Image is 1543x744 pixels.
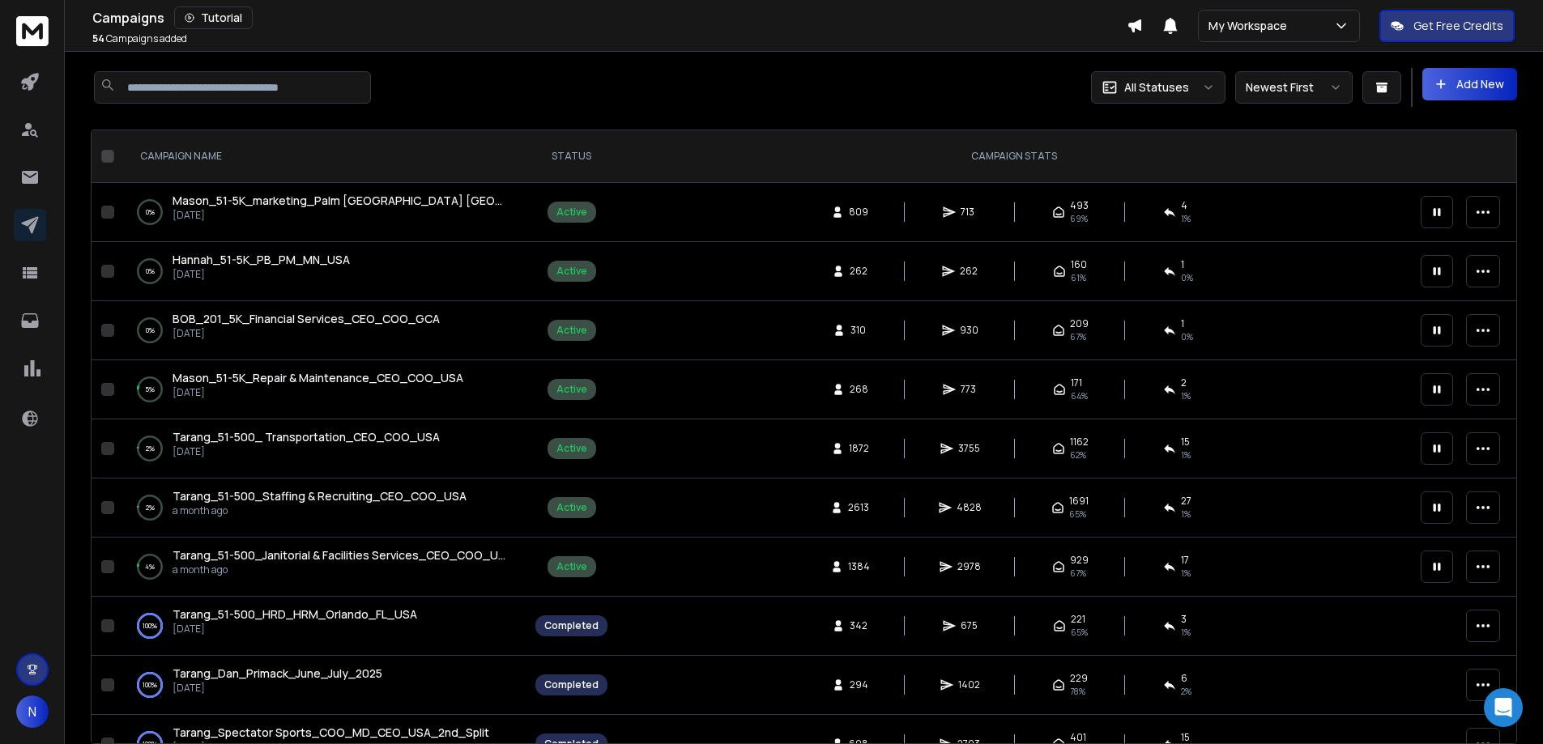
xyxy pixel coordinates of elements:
[173,311,440,327] a: BOB_201_5K_Financial Services_CEO_COO_GCA
[1070,731,1086,744] span: 401
[121,419,526,478] td: 2%Tarang_51-500_ Transportation_CEO_COO_USA[DATE]
[121,183,526,242] td: 0%Mason_51-5K_marketing_Palm [GEOGRAPHIC_DATA] [GEOGRAPHIC_DATA][DATE]
[1070,436,1089,449] span: 1162
[1181,199,1187,212] span: 4
[556,206,587,219] div: Active
[850,619,867,632] span: 342
[1235,71,1353,104] button: Newest First
[1070,672,1088,685] span: 229
[1070,317,1089,330] span: 209
[145,381,155,398] p: 5 %
[1181,449,1191,461] span: 1 %
[850,265,867,278] span: 262
[173,623,417,636] p: [DATE]
[146,440,155,457] p: 2 %
[1070,554,1089,567] span: 929
[1208,18,1294,34] p: My Workspace
[173,209,509,222] p: [DATE]
[173,370,463,386] a: Mason_51-5K_Repair & Maintenance_CEO_COO_USA
[1181,317,1184,330] span: 1
[173,311,440,326] span: BOB_201_5K_Financial Services_CEO_COO_GCA
[121,360,526,419] td: 5%Mason_51-5K_Repair & Maintenance_CEO_COO_USA[DATE]
[173,429,440,444] span: Tarang_51-500_ Transportation_CEO_COO_USA
[556,383,587,396] div: Active
[1070,685,1085,698] span: 78 %
[1071,613,1085,626] span: 221
[848,501,869,514] span: 2613
[143,618,157,634] p: 100 %
[1181,685,1191,698] span: 2 %
[121,656,526,715] td: 100%Tarang_Dan_Primack_June_July_2025[DATE]
[146,204,155,220] p: 0 %
[850,324,867,337] span: 310
[1379,10,1515,42] button: Get Free Credits
[173,327,440,340] p: [DATE]
[848,560,870,573] span: 1384
[1181,330,1193,343] span: 0 %
[849,206,868,219] span: 809
[145,559,155,575] p: 4 %
[173,725,489,741] a: Tarang_Spectator Sports_COO_MD_CEO_USA_2nd_Split
[143,677,157,693] p: 100 %
[173,725,489,740] span: Tarang_Spectator Sports_COO_MD_CEO_USA_2nd_Split
[961,383,977,396] span: 773
[1181,271,1193,284] span: 0 %
[1413,18,1503,34] p: Get Free Credits
[1181,554,1189,567] span: 17
[173,193,509,209] a: Mason_51-5K_marketing_Palm [GEOGRAPHIC_DATA] [GEOGRAPHIC_DATA]
[121,597,526,656] td: 100%Tarang_51-500_HRD_HRM_Orlando_FL_USA[DATE]
[173,665,382,681] span: Tarang_Dan_Primack_June_July_2025
[957,560,981,573] span: 2978
[173,488,467,504] a: Tarang_51-500_Staffing & Recruiting_CEO_COO_USA
[1181,567,1191,580] span: 1 %
[146,500,155,516] p: 2 %
[174,6,253,29] button: Tutorial
[1070,449,1086,461] span: 62 %
[173,504,467,517] p: a month ago
[849,442,869,455] span: 1872
[92,32,104,45] span: 54
[173,445,440,458] p: [DATE]
[1422,68,1517,100] button: Add New
[92,32,187,45] p: Campaigns added
[173,606,417,623] a: Tarang_51-500_HRD_HRM_Orlando_FL_USA
[173,193,586,208] span: Mason_51-5K_marketing_Palm [GEOGRAPHIC_DATA] [GEOGRAPHIC_DATA]
[173,563,509,576] p: a month ago
[1070,330,1086,343] span: 67 %
[960,265,978,278] span: 262
[1181,436,1190,449] span: 15
[173,488,467,504] span: Tarang_51-500_Staffing & Recruiting_CEO_COO_USA
[957,501,982,514] span: 4828
[1181,495,1191,508] span: 27
[1069,495,1089,508] span: 1691
[1181,613,1187,626] span: 3
[173,682,382,695] p: [DATE]
[173,252,350,268] a: Hannah_51-5K_PB_PM_MN_USA
[556,560,587,573] div: Active
[1484,688,1523,727] div: Open Intercom Messenger
[173,665,382,682] a: Tarang_Dan_Primack_June_July_2025
[961,619,978,632] span: 675
[850,383,868,396] span: 268
[121,301,526,360] td: 0%BOB_201_5K_Financial Services_CEO_COO_GCA[DATE]
[617,130,1411,183] th: CAMPAIGN STATS
[850,678,868,691] span: 294
[1181,731,1190,744] span: 15
[1181,626,1191,639] span: 1 %
[958,678,980,691] span: 1402
[173,386,463,399] p: [DATE]
[146,263,155,279] p: 0 %
[1181,389,1191,402] span: 1 %
[1124,79,1189,96] p: All Statuses
[1070,199,1089,212] span: 493
[1071,389,1088,402] span: 64 %
[173,268,350,281] p: [DATE]
[16,695,49,728] button: N
[1071,258,1087,271] span: 160
[556,265,587,278] div: Active
[92,6,1127,29] div: Campaigns
[146,322,155,338] p: 0 %
[1181,672,1187,685] span: 6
